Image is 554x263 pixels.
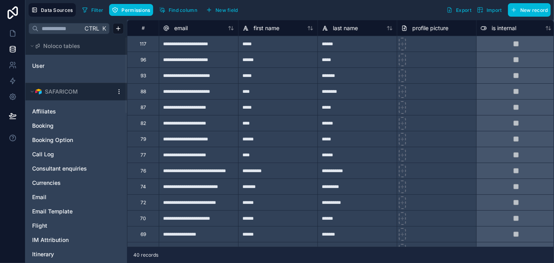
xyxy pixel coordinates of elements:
[32,193,46,201] span: Email
[140,200,146,206] div: 72
[169,7,197,13] span: Find column
[203,4,241,16] button: New field
[29,105,124,118] div: Affiliates
[32,136,73,144] span: Booking Option
[140,120,146,127] div: 82
[32,165,87,173] span: Consultant enquiries
[140,41,146,47] div: 117
[109,4,153,16] button: Permissions
[492,24,516,32] span: is internal
[43,42,80,50] span: Noloco tables
[133,25,153,31] div: #
[29,234,124,246] div: IM Attribution
[91,7,104,13] span: Filter
[520,7,548,13] span: New record
[29,40,119,52] button: Noloco tables
[29,148,124,161] div: Call Log
[29,86,113,97] button: Airtable LogoSAFARICOM
[32,122,54,130] span: Booking
[174,24,188,32] span: email
[29,248,124,261] div: Itinerary
[45,88,78,96] span: SAFARICOM
[215,7,238,13] span: New field
[32,165,104,173] a: Consultant enquiries
[140,73,146,79] div: 93
[29,205,124,218] div: Email Template
[32,193,104,201] a: Email
[29,60,124,72] div: User
[140,104,146,111] div: 87
[32,150,104,158] a: Call Log
[109,4,156,16] a: Permissions
[29,191,124,203] div: Email
[32,250,54,258] span: Itinerary
[32,136,104,144] a: Booking Option
[487,7,502,13] span: Import
[140,231,146,238] div: 69
[140,136,146,142] div: 79
[32,222,104,230] a: Flight
[32,236,104,244] a: IM Attribution
[140,57,146,63] div: 96
[133,252,158,258] span: 40 records
[84,23,100,33] span: Ctrl
[140,168,146,174] div: 76
[35,88,42,95] img: Airtable Logo
[32,62,44,70] span: User
[508,3,551,17] button: New record
[32,236,69,244] span: IM Attribution
[29,177,124,189] div: Currencies
[444,3,474,17] button: Export
[32,122,104,130] a: Booking
[333,24,358,32] span: last name
[101,26,107,31] span: K
[32,108,104,115] a: Affiliates
[29,134,124,146] div: Booking Option
[32,108,56,115] span: Affiliates
[140,215,146,222] div: 70
[140,88,146,95] div: 88
[41,7,73,13] span: Data Sources
[505,3,551,17] a: New record
[32,179,104,187] a: Currencies
[140,184,146,190] div: 74
[412,24,448,32] span: profile picture
[456,7,471,13] span: Export
[474,3,505,17] button: Import
[32,207,104,215] a: Email Template
[29,219,124,232] div: Flight
[29,162,124,175] div: Consultant enquiries
[32,179,61,187] span: Currencies
[79,4,106,16] button: Filter
[32,207,73,215] span: Email Template
[32,150,54,158] span: Call Log
[156,4,200,16] button: Find column
[32,62,96,70] a: User
[254,24,279,32] span: first name
[32,222,47,230] span: Flight
[29,3,76,17] button: Data Sources
[121,7,150,13] span: Permissions
[32,250,104,258] a: Itinerary
[140,152,146,158] div: 77
[29,119,124,132] div: Booking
